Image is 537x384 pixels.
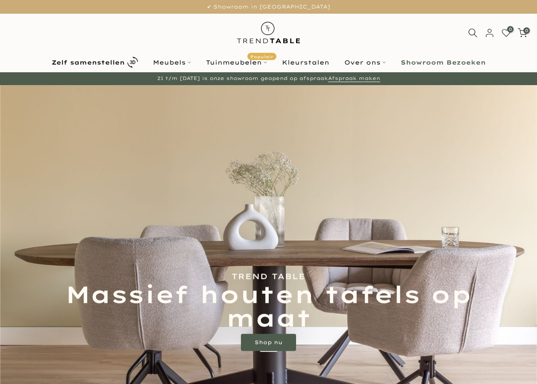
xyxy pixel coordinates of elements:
a: Kleurstalen [274,57,337,68]
a: Shop nu [241,334,296,351]
span: 0 [507,26,514,32]
a: 0 [518,28,527,38]
p: ✔ Showroom in [GEOGRAPHIC_DATA] [11,2,526,12]
a: Afspraak maken [328,75,380,82]
a: 0 [502,28,511,38]
span: 0 [523,27,530,34]
a: Meubels [145,57,198,68]
b: Showroom Bezoeken [401,59,486,65]
a: TuinmeubelenPopulair [198,57,274,68]
a: Zelf samenstellen [44,55,145,70]
a: Over ons [337,57,393,68]
img: trend-table [231,14,306,52]
span: Populair [247,53,276,60]
b: Zelf samenstellen [52,59,125,65]
a: Showroom Bezoeken [393,57,493,68]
